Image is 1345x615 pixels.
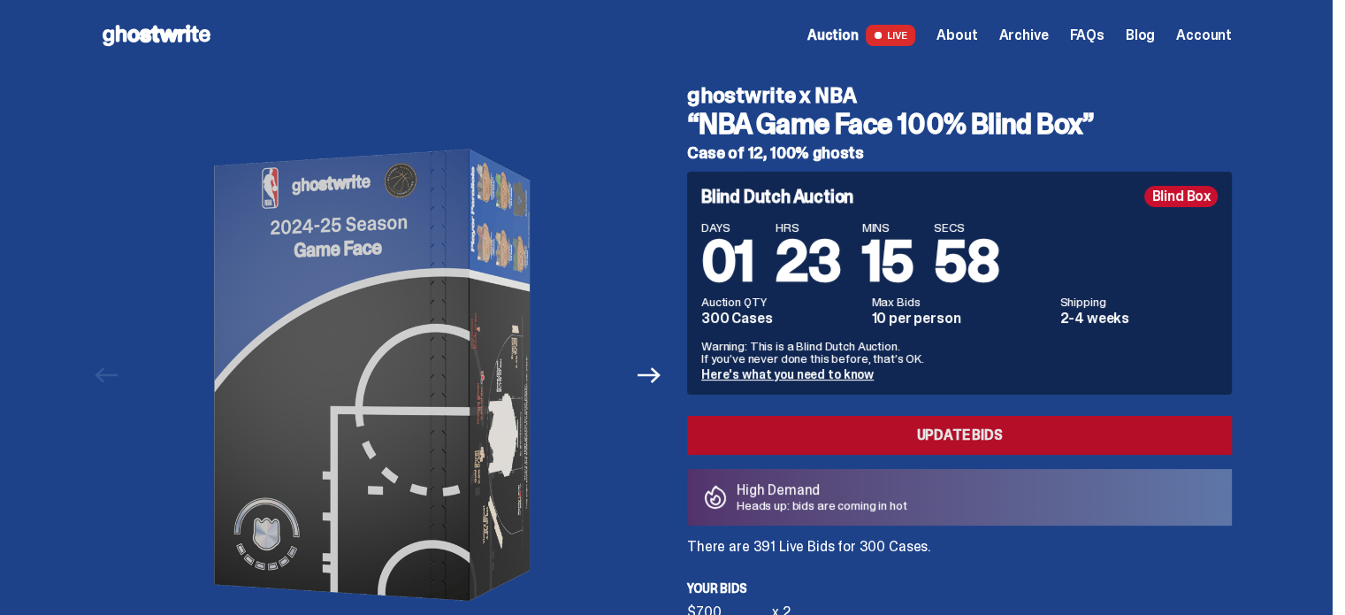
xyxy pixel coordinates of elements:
a: Blog [1126,28,1155,42]
span: LIVE [866,25,916,46]
span: 15 [862,225,913,298]
a: Here's what you need to know [701,366,874,382]
dt: Max Bids [872,296,1050,308]
h5: Case of 12, 100% ghosts [687,145,1232,161]
a: About [936,28,977,42]
div: Blind Box [1144,186,1218,207]
p: Heads up: bids are coming in hot [737,499,907,511]
dt: Shipping [1059,296,1218,308]
dd: 300 Cases [701,311,861,326]
a: FAQs [1069,28,1104,42]
button: Next [630,356,669,395]
span: 23 [776,225,841,298]
h3: “NBA Game Face 100% Blind Box” [687,110,1232,138]
span: DAYS [701,221,754,234]
h4: Blind Dutch Auction [701,188,853,205]
dd: 2-4 weeks [1059,311,1218,326]
a: Update Bids [687,416,1232,455]
p: Warning: This is a Blind Dutch Auction. If you’ve never done this before, that’s OK. [701,340,1218,365]
span: HRS [776,221,841,234]
span: 01 [701,225,754,298]
dt: Auction QTY [701,296,861,308]
span: SECS [934,221,998,234]
span: 58 [934,225,998,298]
a: Auction LIVE [807,25,915,46]
p: High Demand [737,483,907,497]
span: Auction [807,28,859,42]
h4: ghostwrite x NBA [687,85,1232,106]
a: Archive [998,28,1048,42]
p: Your bids [687,582,1232,595]
span: MINS [862,221,913,234]
dd: 10 per person [872,311,1050,326]
a: Account [1176,28,1232,42]
p: There are 391 Live Bids for 300 Cases. [687,540,1232,554]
